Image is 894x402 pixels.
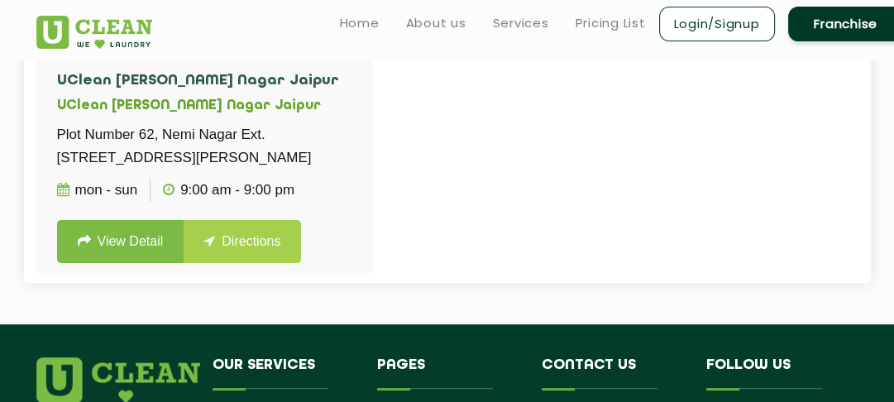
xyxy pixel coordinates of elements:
[377,357,517,389] h4: Pages
[340,13,380,33] a: Home
[659,7,775,41] a: Login/Signup
[493,13,549,33] a: Services
[36,16,153,49] img: UClean Laundry and Dry Cleaning
[57,98,351,114] h5: UClean [PERSON_NAME] Nagar Jaipur
[706,357,858,389] h4: Follow us
[57,73,351,89] h4: UClean [PERSON_NAME] Nagar Jaipur
[57,179,138,202] p: Mon - Sun
[163,179,294,202] p: 9:00 AM - 9:00 PM
[576,13,646,33] a: Pricing List
[57,123,351,170] p: Plot Number 62, Nemi Nagar Ext. [STREET_ADDRESS][PERSON_NAME]
[406,13,466,33] a: About us
[57,220,184,263] a: View Detail
[213,357,352,389] h4: Our Services
[184,220,301,263] a: Directions
[542,357,681,389] h4: Contact us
